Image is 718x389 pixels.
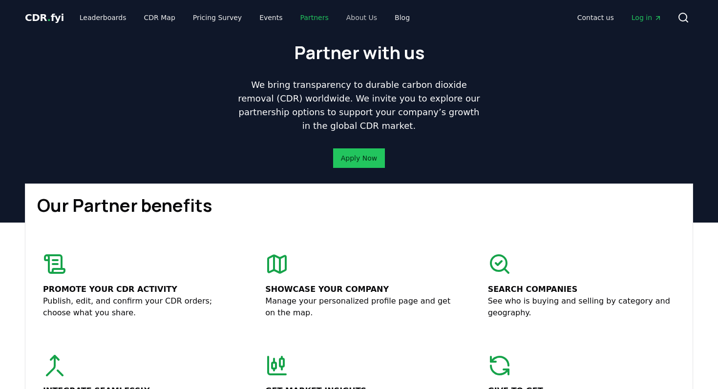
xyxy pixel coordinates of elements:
p: See who is buying and selling by category and geography. [488,295,675,319]
h1: Partner with us [294,43,424,62]
p: Search companies [488,284,675,295]
a: Pricing Survey [185,9,250,26]
a: Partners [293,9,337,26]
a: Events [252,9,290,26]
a: About Us [338,9,385,26]
h1: Our Partner benefits [37,196,681,215]
a: Apply Now [341,153,377,163]
p: Showcase your company [265,284,452,295]
p: Promote your CDR activity [43,284,230,295]
nav: Main [72,9,418,26]
span: CDR fyi [25,12,64,23]
a: Blog [387,9,418,26]
p: Publish, edit, and confirm your CDR orders; choose what you share. [43,295,230,319]
a: Leaderboards [72,9,134,26]
a: CDR Map [136,9,183,26]
nav: Main [570,9,670,26]
a: CDR.fyi [25,11,64,24]
span: Log in [632,13,662,22]
p: We bring transparency to durable carbon dioxide removal (CDR) worldwide. We invite you to explore... [234,78,484,133]
a: Contact us [570,9,622,26]
a: Log in [624,9,670,26]
span: . [47,12,51,23]
button: Apply Now [333,148,385,168]
p: Manage your personalized profile page and get on the map. [265,295,452,319]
